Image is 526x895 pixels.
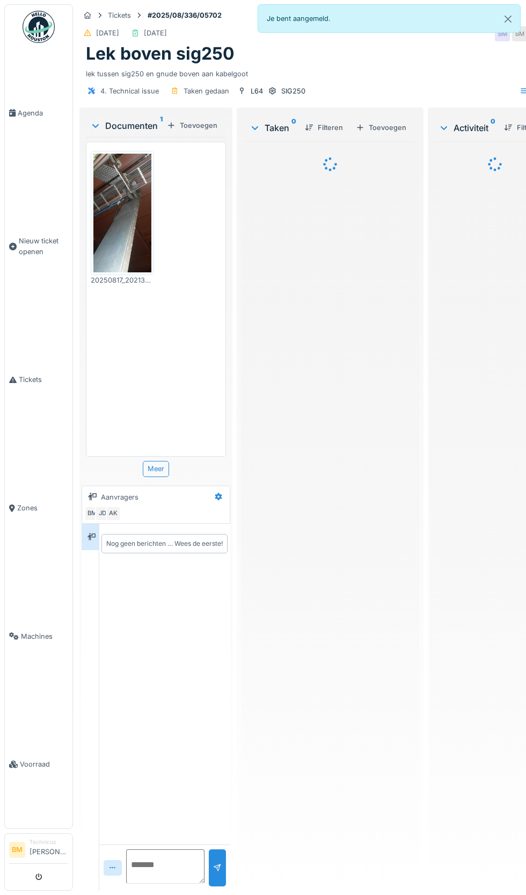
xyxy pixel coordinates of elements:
[301,120,347,135] div: Filteren
[5,572,72,701] a: Machines
[160,119,163,132] sup: 1
[163,118,222,133] div: Toevoegen
[184,86,229,96] div: Taken gedaan
[21,631,68,641] span: Machines
[9,842,25,858] li: BM
[30,838,68,861] li: [PERSON_NAME]
[106,539,223,548] div: Nog geen berichten … Wees de eerste!
[250,121,296,134] div: Taken
[5,316,72,444] a: Tickets
[30,838,68,846] div: Technicus
[106,506,121,521] div: AK
[5,177,72,316] a: Nieuw ticket openen
[291,121,296,134] sup: 0
[281,86,305,96] div: SIG250
[18,108,68,118] span: Agenda
[23,11,55,43] img: Badge_color-CXgf-gQk.svg
[5,49,72,177] a: Agenda
[91,275,154,285] div: 20250817_202135.jpg
[5,701,72,829] a: Voorraad
[439,121,495,134] div: Activiteit
[144,28,167,38] div: [DATE]
[90,119,163,132] div: Documenten
[17,503,68,513] span: Zones
[258,4,521,33] div: Je bent aangemeld.
[495,26,510,41] div: BM
[86,44,235,64] h1: Lek boven sig250
[143,461,169,477] div: Meer
[5,444,72,572] a: Zones
[496,5,520,33] button: Close
[9,838,68,864] a: BM Technicus[PERSON_NAME]
[101,492,138,502] div: Aanvragers
[108,10,131,20] div: Tickets
[100,86,159,96] div: 4. Technical issue
[143,10,226,20] strong: #2025/08/336/05702
[251,86,263,96] div: L64
[93,154,151,272] img: pc7sh67rvpyllu7ts3u5ryqgytdl
[491,121,495,134] sup: 0
[84,506,99,521] div: BM
[19,236,68,256] span: Nieuw ticket openen
[352,120,411,135] div: Toevoegen
[19,374,68,385] span: Tickets
[96,28,119,38] div: [DATE]
[95,506,110,521] div: JD
[20,759,68,769] span: Voorraad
